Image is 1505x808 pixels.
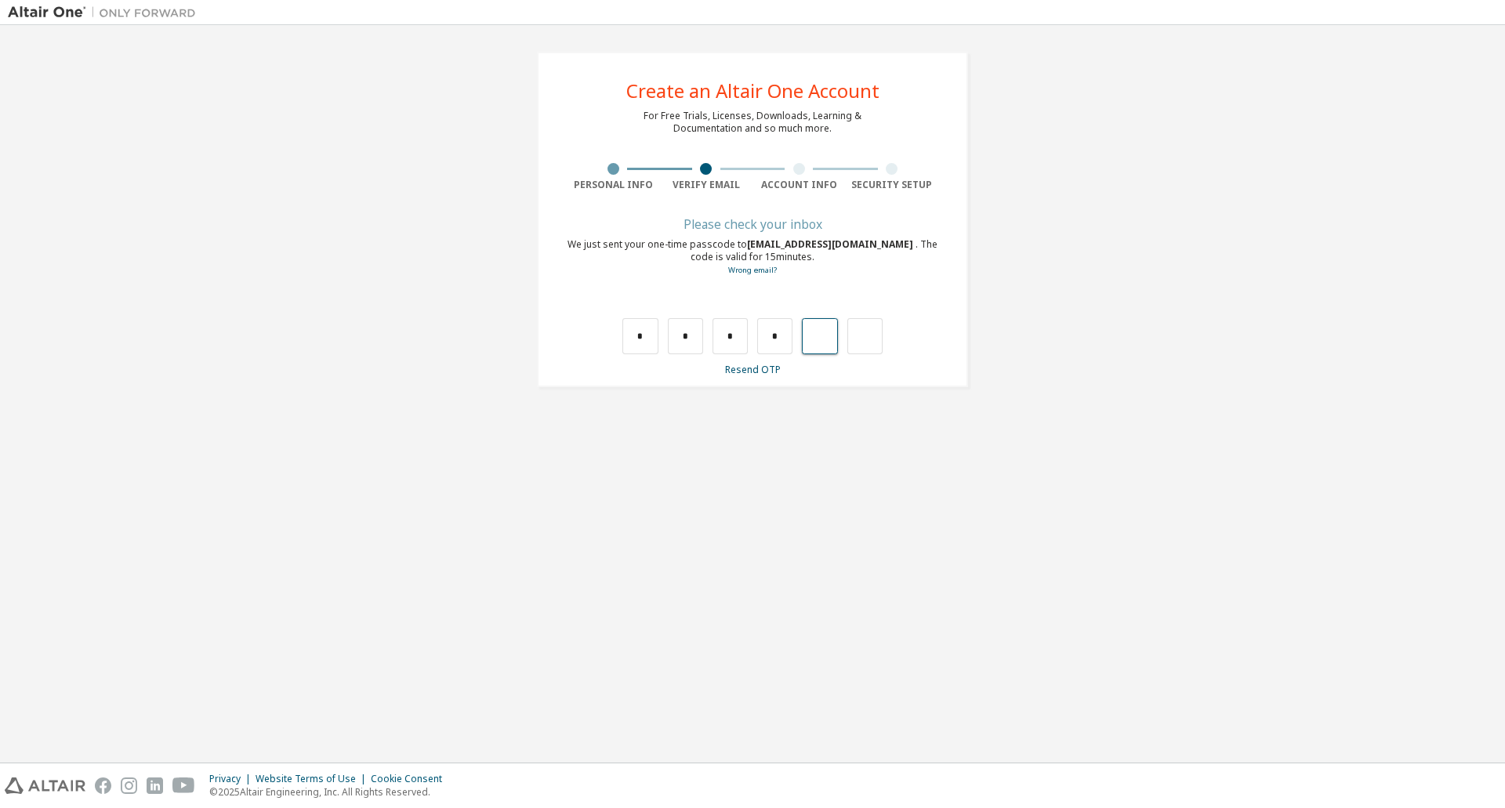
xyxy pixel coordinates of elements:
[725,363,781,376] a: Resend OTP
[8,5,204,20] img: Altair One
[256,773,371,785] div: Website Terms of Use
[209,785,451,799] p: © 2025 Altair Engineering, Inc. All Rights Reserved.
[747,237,916,251] span: [EMAIL_ADDRESS][DOMAIN_NAME]
[567,179,660,191] div: Personal Info
[567,238,938,277] div: We just sent your one-time passcode to . The code is valid for 15 minutes.
[660,179,753,191] div: Verify Email
[121,777,137,794] img: instagram.svg
[147,777,163,794] img: linkedin.svg
[5,777,85,794] img: altair_logo.svg
[95,777,111,794] img: facebook.svg
[626,82,879,100] div: Create an Altair One Account
[209,773,256,785] div: Privacy
[567,219,938,229] div: Please check your inbox
[172,777,195,794] img: youtube.svg
[846,179,939,191] div: Security Setup
[371,773,451,785] div: Cookie Consent
[728,265,777,275] a: Go back to the registration form
[752,179,846,191] div: Account Info
[644,110,861,135] div: For Free Trials, Licenses, Downloads, Learning & Documentation and so much more.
